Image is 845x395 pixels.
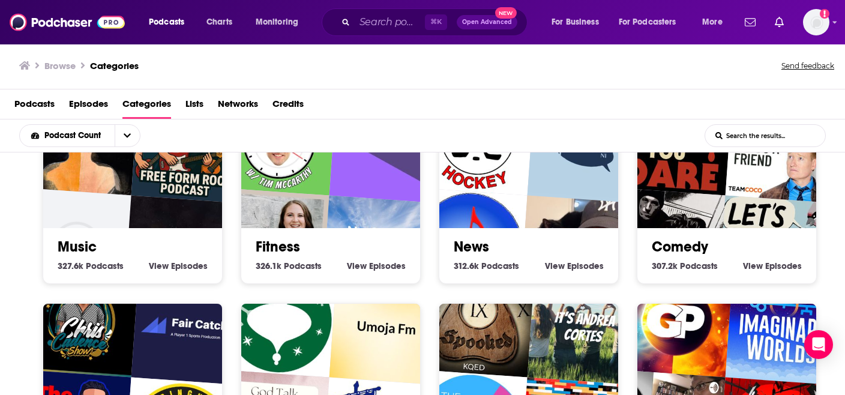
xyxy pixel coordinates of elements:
[140,13,200,32] button: open menu
[528,270,642,385] img: It’s Andrea Cortes
[481,261,519,271] span: Podcasts
[44,131,105,140] span: Podcast Count
[347,261,367,271] span: View
[765,261,802,271] span: Episodes
[803,9,829,35] span: Logged in as emma.garth
[770,12,789,32] a: Show notifications dropdown
[149,261,169,271] span: View
[131,270,246,385] img: Fair Catch
[90,60,139,71] a: Categories
[115,125,140,146] button: open menu
[256,261,281,271] span: 326.1k
[804,330,833,359] div: Open Intercom Messenger
[743,261,802,271] a: View Comedy Episodes
[545,261,565,271] span: View
[272,94,304,119] a: Credits
[355,13,425,32] input: Search podcasts, credits, & more...
[20,131,115,140] button: open menu
[218,94,258,119] a: Networks
[185,94,203,119] a: Lists
[256,261,322,271] a: 326.1k Fitness Podcasts
[247,13,314,32] button: open menu
[611,13,694,32] button: open menu
[369,261,406,271] span: Episodes
[567,261,604,271] span: Episodes
[10,11,125,34] img: Podchaser - Follow, Share and Rate Podcasts
[652,238,708,256] a: Comedy
[495,7,517,19] span: New
[58,238,97,256] a: Music
[652,261,678,271] span: 307.2k
[820,9,829,19] svg: Add a profile image
[284,261,322,271] span: Podcasts
[171,261,208,271] span: Episodes
[222,263,337,378] img: Christmas Clatter Podcast
[329,270,444,385] img: Umoja Fm
[680,261,718,271] span: Podcasts
[462,19,512,25] span: Open Advanced
[69,94,108,119] a: Episodes
[14,94,55,119] a: Podcasts
[454,261,479,271] span: 312.6k
[24,263,139,378] img: Chris Cadence Show
[206,14,232,31] span: Charts
[803,9,829,35] img: User Profile
[740,12,760,32] a: Show notifications dropdown
[778,58,838,74] button: Send feedback
[545,261,604,271] a: View News Episodes
[420,263,535,378] img: Spooked
[347,261,406,271] a: View Fitness Episodes
[86,261,124,271] span: Podcasts
[58,261,124,271] a: 327.6k Music Podcasts
[58,261,83,271] span: 327.6k
[122,94,171,119] a: Categories
[457,15,517,29] button: Open AdvancedNew
[694,13,738,32] button: open menu
[652,261,718,271] a: 307.2k Comedy Podcasts
[19,124,159,147] h2: Choose List sort
[149,261,208,271] a: View Music Episodes
[199,13,239,32] a: Charts
[618,263,733,378] img: GHOST PLANET
[454,261,519,271] a: 312.6k News Podcasts
[726,270,840,385] img: Imaginary Worlds
[702,14,723,31] span: More
[552,14,599,31] span: For Business
[256,14,298,31] span: Monitoring
[333,8,539,36] div: Search podcasts, credits, & more...
[803,9,829,35] button: Show profile menu
[543,13,614,32] button: open menu
[619,14,676,31] span: For Podcasters
[454,238,489,256] a: News
[44,60,76,71] h3: Browse
[149,14,184,31] span: Podcasts
[425,14,447,30] span: ⌘ K
[256,238,300,256] a: Fitness
[743,261,763,271] span: View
